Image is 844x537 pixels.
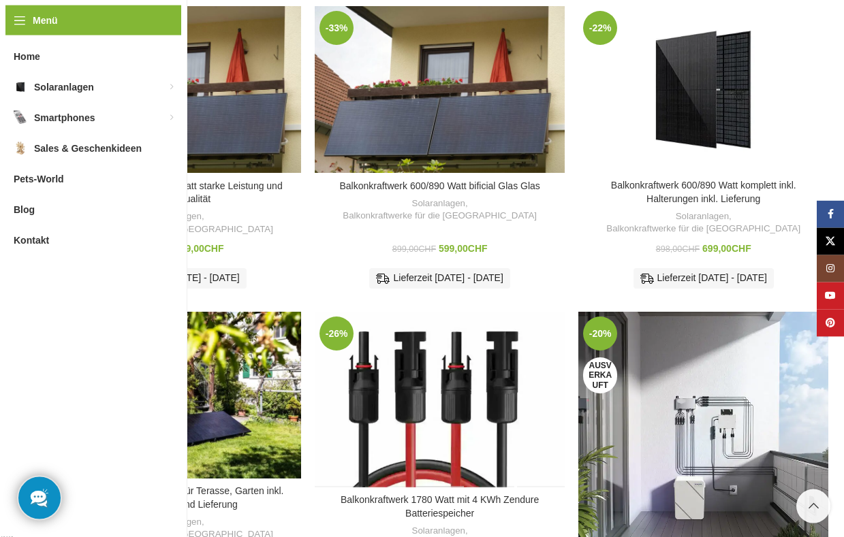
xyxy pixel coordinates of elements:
span: CHF [732,243,751,254]
span: CHF [204,243,224,254]
a: Balkonkraftwerk 600/890 Watt bificial Glas Glas [315,6,565,173]
span: Kontakt [14,228,49,253]
div: Lieferzeit [DATE] - [DATE] [369,268,510,289]
span: Smartphones [34,105,95,130]
bdi: 599,00 [439,243,488,254]
a: Facebook Social Link [817,201,844,228]
div: , [585,210,822,235]
a: Balkonkraftwerk 600/890 Watt komplett inkl. Halterungen inkl. Lieferung [611,180,796,204]
img: Sales & Geschenkideen [14,142,27,155]
span: -33% [319,11,354,45]
a: YouTube Social Link [817,282,844,310]
div: Lieferzeit [DATE] - [DATE] [634,268,774,289]
span: -20% [583,316,617,351]
span: CHF [418,244,436,254]
span: CHF [682,244,700,254]
div: , [322,197,558,223]
a: Scroll to top button [796,489,830,523]
a: Balkonkraftwerk 600/890 Watt bificial Glas Glas [339,180,540,191]
bdi: 549,00 [175,243,224,254]
span: Solaranlagen [34,75,94,99]
a: Balkonkraftwerk 1780 Watt mit 4 KWh Zendure Batteriespeicher [341,494,539,519]
span: Pets-World [14,167,64,191]
span: Sales & Geschenkideen [34,136,142,161]
a: Balkonkraftwerk 600/890 Watt komplett inkl. Halterungen inkl. Lieferung [578,6,828,172]
a: Solaranlagen [676,210,729,223]
bdi: 699,00 [702,243,751,254]
span: Blog [14,197,35,222]
a: Pinterest Social Link [817,310,844,337]
span: Menü [33,13,58,28]
bdi: 898,00 [656,244,700,254]
bdi: 899,00 [392,244,436,254]
a: Solaranlagen [412,197,465,210]
span: Ausverkauft [583,357,617,393]
span: CHF [468,243,488,254]
a: Balkonkraftwerk 1780 Watt mit 4 KWh Zendure Batteriespeicher [315,312,565,487]
span: -26% [319,316,354,351]
a: Balkonkraftwerke für die [GEOGRAPHIC_DATA] [343,210,537,223]
span: Home [14,44,40,69]
img: Solaranlagen [14,80,27,94]
span: -22% [583,11,617,45]
a: Balkonkraftwerke für die [GEOGRAPHIC_DATA] [606,223,800,235]
a: Instagram Social Link [817,255,844,282]
img: Smartphones [14,111,27,125]
a: X Social Link [817,228,844,255]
